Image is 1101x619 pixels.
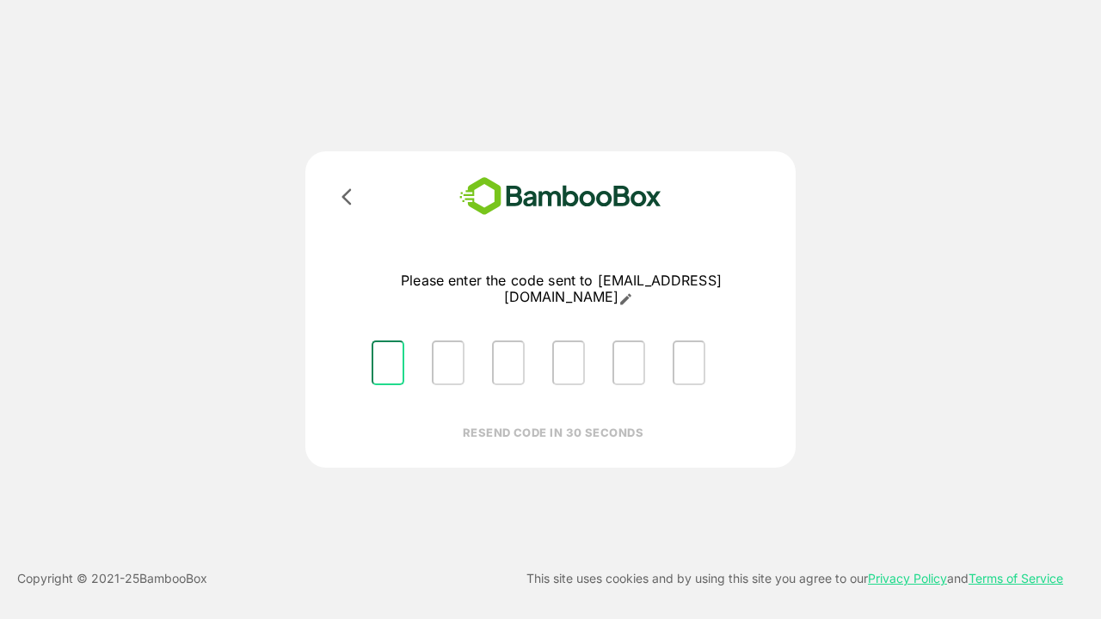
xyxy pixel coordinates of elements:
input: Please enter OTP character 5 [612,340,645,385]
input: Please enter OTP character 2 [432,340,464,385]
input: Please enter OTP character 3 [492,340,525,385]
img: bamboobox [434,172,686,221]
a: Privacy Policy [868,571,947,585]
input: Please enter OTP character 4 [552,340,585,385]
p: This site uses cookies and by using this site you agree to our and [526,568,1063,589]
input: Please enter OTP character 1 [372,340,404,385]
p: Please enter the code sent to [EMAIL_ADDRESS][DOMAIN_NAME] [358,273,765,306]
p: Copyright © 2021- 25 BambooBox [17,568,207,589]
input: Please enter OTP character 6 [673,340,705,385]
a: Terms of Service [969,571,1063,585]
